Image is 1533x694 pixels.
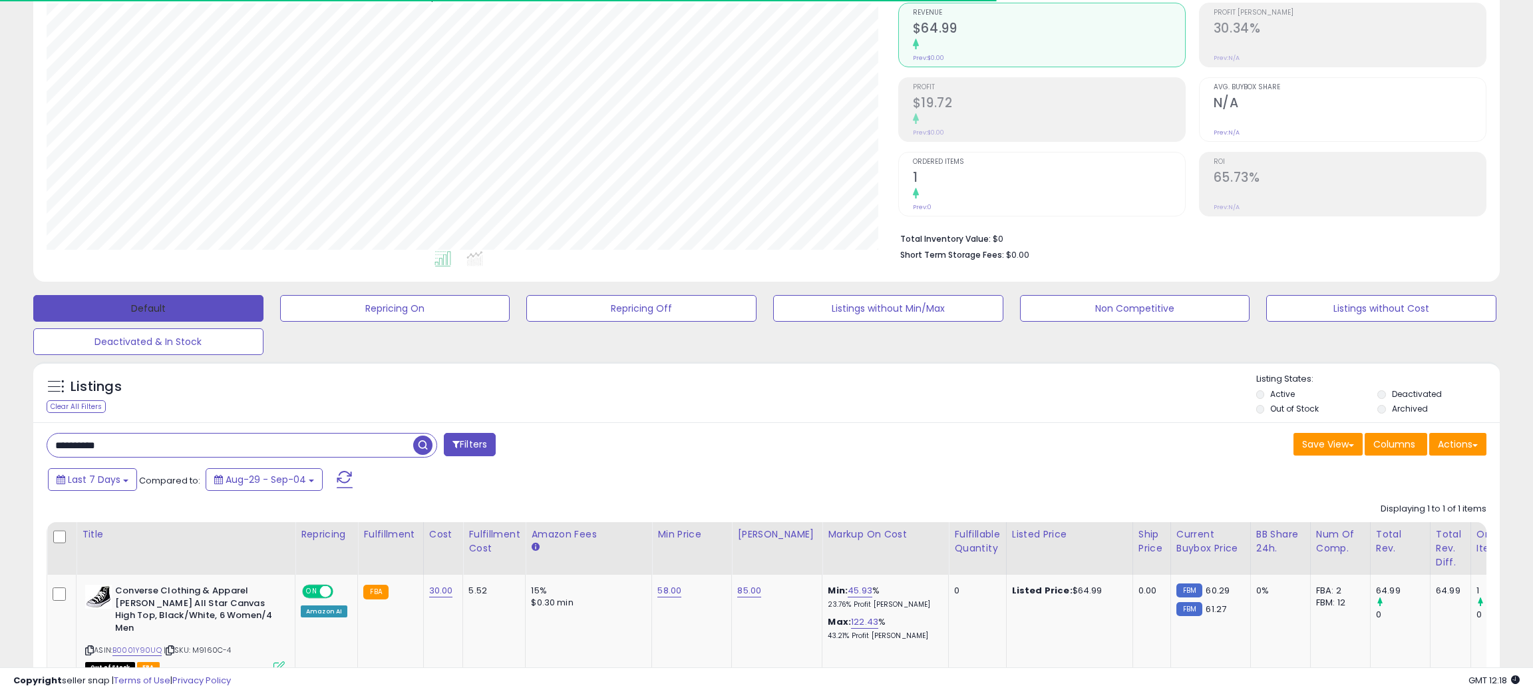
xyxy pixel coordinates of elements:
[1006,248,1029,261] span: $0.00
[954,527,1000,555] div: Fulfillable Quantity
[85,662,135,673] span: All listings that are currently out of stock and unavailable for purchase on Amazon
[468,585,515,597] div: 5.52
[531,527,646,541] div: Amazon Fees
[828,584,848,597] b: Min:
[429,584,453,597] a: 30.00
[85,585,112,609] img: 41hJfq5KQnS._SL40_.jpg
[1176,602,1202,616] small: FBM
[1256,527,1305,555] div: BB Share 24h.
[737,527,816,541] div: [PERSON_NAME]
[1392,388,1442,400] label: Deactivated
[33,328,263,355] button: Deactivated & In Stock
[1176,527,1245,555] div: Current Buybox Price
[531,597,641,609] div: $0.30 min
[531,541,539,553] small: Amazon Fees.
[1376,585,1430,597] div: 64.99
[1206,584,1230,597] span: 60.29
[828,527,943,541] div: Markup on Cost
[1468,674,1520,687] span: 2025-09-13 12:18 GMT
[303,586,320,597] span: ON
[1365,433,1427,456] button: Columns
[13,675,231,687] div: seller snap | |
[363,527,417,541] div: Fulfillment
[139,474,200,487] span: Compared to:
[773,295,1003,322] button: Listings without Min/Max
[114,674,170,687] a: Terms of Use
[913,170,1185,188] h2: 1
[1256,373,1500,386] p: Listing States:
[47,400,106,413] div: Clear All Filters
[68,473,120,486] span: Last 7 Days
[848,584,872,597] a: 45.93
[468,527,520,555] div: Fulfillment Cost
[429,527,458,541] div: Cost
[71,378,122,396] h5: Listings
[1381,503,1486,516] div: Displaying 1 to 1 of 1 items
[1214,159,1486,166] span: ROI
[913,84,1185,91] span: Profit
[172,674,231,687] a: Privacy Policy
[1214,9,1486,17] span: Profit [PERSON_NAME]
[828,616,938,641] div: %
[1206,603,1226,615] span: 61.27
[13,674,62,687] strong: Copyright
[1373,438,1415,451] span: Columns
[1376,609,1430,621] div: 0
[1214,129,1240,137] small: Prev: N/A
[851,615,878,629] a: 122.43
[900,230,1476,246] li: $0
[1020,295,1250,322] button: Non Competitive
[1214,170,1486,188] h2: 65.73%
[280,295,510,322] button: Repricing On
[913,159,1185,166] span: Ordered Items
[1214,54,1240,62] small: Prev: N/A
[444,433,496,456] button: Filters
[1214,84,1486,91] span: Avg. Buybox Share
[301,605,347,617] div: Amazon AI
[1176,583,1202,597] small: FBM
[1376,527,1425,555] div: Total Rev.
[1476,609,1530,621] div: 0
[913,9,1185,17] span: Revenue
[913,21,1185,39] h2: $64.99
[1214,203,1240,211] small: Prev: N/A
[913,129,944,137] small: Prev: $0.00
[1012,527,1127,541] div: Listed Price
[1266,295,1496,322] button: Listings without Cost
[48,468,137,491] button: Last 7 Days
[1429,433,1486,456] button: Actions
[1012,584,1073,597] b: Listed Price:
[137,662,160,673] span: FBA
[900,233,991,244] b: Total Inventory Value:
[828,615,851,628] b: Max:
[531,585,641,597] div: 15%
[737,584,761,597] a: 85.00
[112,645,162,656] a: B0001Y90UQ
[1012,585,1122,597] div: $64.99
[206,468,323,491] button: Aug-29 - Sep-04
[1316,585,1360,597] div: FBA: 2
[115,585,277,637] b: Converse Clothing & Apparel [PERSON_NAME] All Star Canvas High Top, Black/White, 6 Women/4 Men
[1256,585,1300,597] div: 0%
[82,527,289,541] div: Title
[1392,403,1428,414] label: Archived
[900,249,1004,260] b: Short Term Storage Fees:
[828,631,938,641] p: 43.21% Profit [PERSON_NAME]
[301,527,352,541] div: Repricing
[1476,527,1525,555] div: Ordered Items
[363,585,388,599] small: FBA
[1316,527,1365,555] div: Num of Comp.
[33,295,263,322] button: Default
[954,585,995,597] div: 0
[1214,21,1486,39] h2: 30.34%
[913,203,932,211] small: Prev: 0
[913,95,1185,113] h2: $19.72
[526,295,757,322] button: Repricing Off
[657,527,726,541] div: Min Price
[226,473,306,486] span: Aug-29 - Sep-04
[657,584,681,597] a: 58.00
[1316,597,1360,609] div: FBM: 12
[828,600,938,609] p: 23.76% Profit [PERSON_NAME]
[1138,585,1160,597] div: 0.00
[822,522,949,575] th: The percentage added to the cost of goods (COGS) that forms the calculator for Min & Max prices.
